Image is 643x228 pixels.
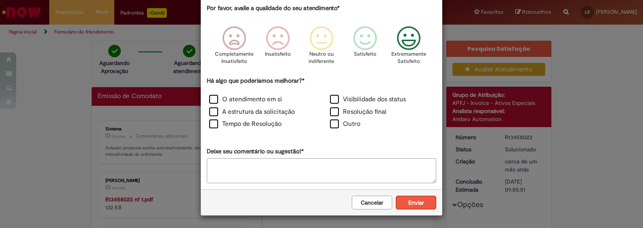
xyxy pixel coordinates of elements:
p: Insatisfeito [265,50,291,58]
label: Visibilidade dos status [330,95,406,104]
div: Insatisfeito [257,20,298,75]
div: Satisfeito [345,20,386,75]
button: Enviar [396,196,436,209]
p: Extremamente Satisfeito [391,50,426,65]
label: Resolução final [330,107,387,117]
p: Satisfeito [354,50,376,58]
p: Neutro ou indiferente [307,50,336,65]
label: A estrutura da solicitação [209,107,295,117]
label: O atendimento em si [209,95,282,104]
div: Completamente Insatisfeito [213,20,254,75]
button: Cancelar [352,196,392,209]
label: Outro [330,119,360,129]
p: Completamente Insatisfeito [215,50,254,65]
div: Há algo que poderíamos melhorar?* [207,77,436,131]
div: Neutro ou indiferente [301,20,342,75]
label: Por favor, avalie a qualidade do seu atendimento* [207,4,340,13]
div: Extremamente Satisfeito [388,20,429,75]
label: Deixe seu comentário ou sugestão!* [207,147,304,156]
label: Tempo de Resolução [209,119,282,129]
